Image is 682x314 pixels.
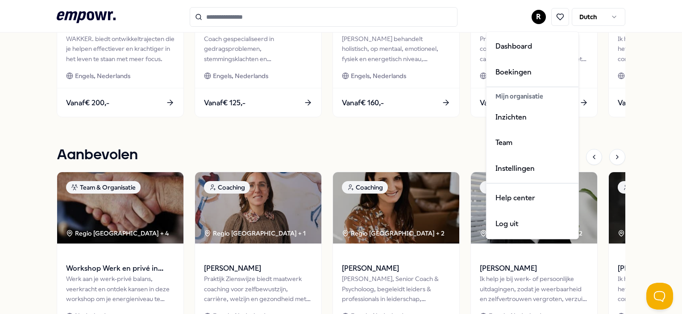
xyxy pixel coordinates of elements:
[488,156,577,182] a: Instellingen
[488,89,577,104] div: Mijn organisatie
[488,33,577,59] a: Dashboard
[486,31,579,239] div: R
[488,130,577,156] a: Team
[488,186,577,211] a: Help center
[488,211,577,237] div: Log uit
[488,104,577,130] a: Inzichten
[488,59,577,85] a: Boekingen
